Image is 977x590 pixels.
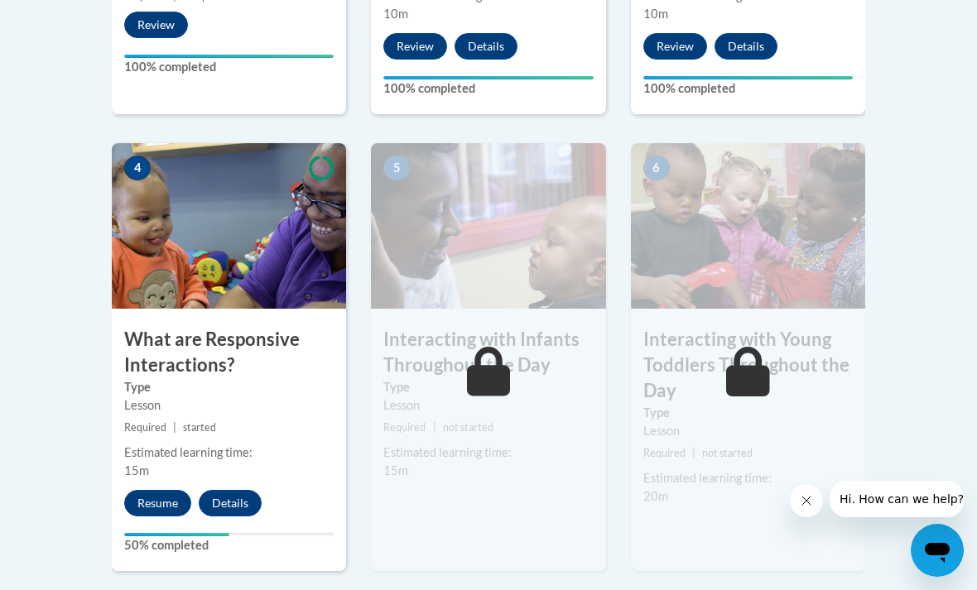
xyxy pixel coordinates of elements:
span: 10m [383,7,408,21]
span: Required [643,447,686,459]
button: Details [715,33,777,60]
button: Details [455,33,517,60]
div: Lesson [643,422,853,440]
span: 10m [643,7,668,21]
span: 15m [383,463,408,477]
span: 6 [643,156,670,180]
label: Type [124,378,334,396]
div: Estimated learning time: [124,444,334,462]
div: Estimated learning time: [643,469,853,487]
img: Course Image [631,143,865,309]
label: 100% completed [124,58,334,76]
span: 4 [124,156,151,180]
button: Review [124,12,188,38]
span: | [692,447,695,459]
label: 100% completed [383,79,593,98]
span: Required [124,421,166,434]
label: Type [643,404,853,422]
div: Lesson [124,396,334,415]
img: Course Image [371,143,605,309]
span: not started [702,447,753,459]
span: | [173,421,176,434]
span: 20m [643,489,668,503]
button: Resume [124,490,191,516]
span: not started [443,421,493,434]
img: Course Image [112,143,346,309]
span: 15m [124,463,149,477]
label: 100% completed [643,79,853,98]
h3: Interacting with Infants Throughout the Day [371,327,605,378]
button: Review [643,33,707,60]
span: started [183,421,216,434]
button: Review [383,33,447,60]
div: Your progress [383,76,593,79]
span: 5 [383,156,410,180]
div: Your progress [124,55,334,58]
div: Your progress [124,533,229,536]
h3: What are Responsive Interactions? [112,327,346,378]
iframe: Button to launch messaging window [911,524,964,577]
iframe: Close message [790,484,823,517]
div: Lesson [383,396,593,415]
button: Details [199,490,262,516]
div: Your progress [643,76,853,79]
div: Estimated learning time: [383,444,593,462]
span: | [433,421,436,434]
label: Type [383,378,593,396]
label: 50% completed [124,536,334,554]
iframe: Message from company [830,481,964,517]
span: Required [383,421,426,434]
h3: Interacting with Young Toddlers Throughout the Day [631,327,865,403]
